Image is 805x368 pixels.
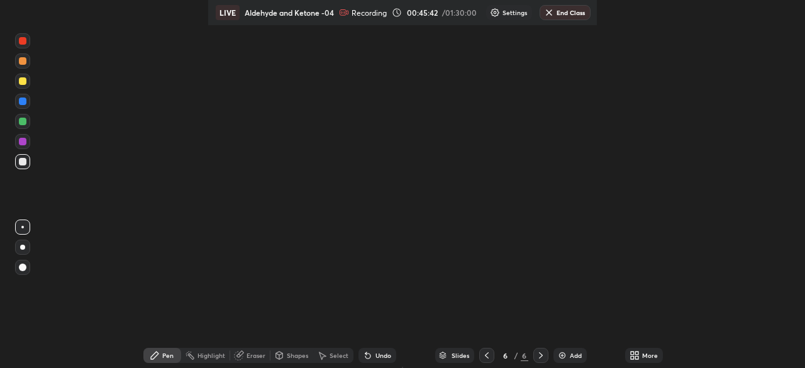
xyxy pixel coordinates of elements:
div: Eraser [247,352,265,359]
div: / [514,352,518,359]
div: 6 [521,350,528,361]
div: Shapes [287,352,308,359]
div: Highlight [197,352,225,359]
div: Select [330,352,348,359]
p: LIVE [219,8,236,18]
img: end-class-cross [544,8,554,18]
img: class-settings-icons [490,8,500,18]
img: add-slide-button [557,350,567,360]
div: Undo [375,352,391,359]
img: recording.375f2c34.svg [339,8,349,18]
p: Recording [352,8,387,18]
div: Slides [452,352,469,359]
div: More [642,352,658,359]
div: Pen [162,352,174,359]
div: 6 [499,352,512,359]
div: Add [570,352,582,359]
button: End Class [540,5,591,20]
p: Aldehyde and Ketone -04 [245,8,334,18]
p: Settings [502,9,527,16]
